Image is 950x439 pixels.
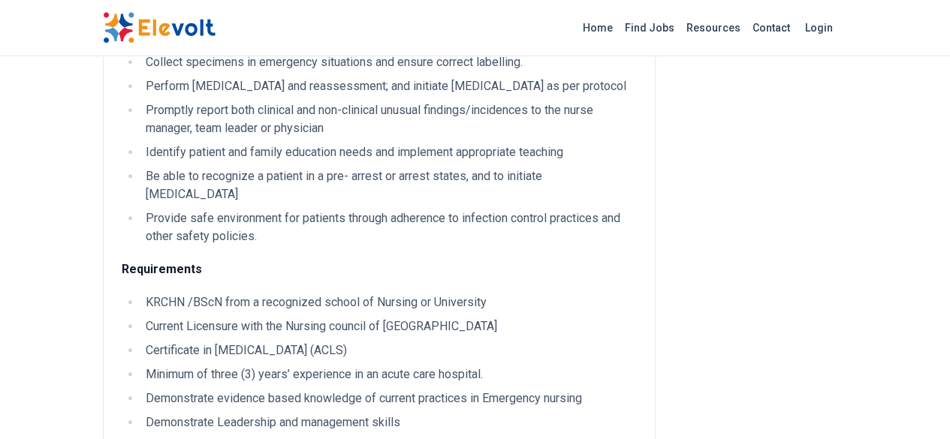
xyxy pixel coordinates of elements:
li: Minimum of three (3) years’ experience in an acute care hospital. [141,365,637,383]
a: Contact [746,16,796,40]
img: Elevolt [103,12,216,44]
li: Be able to recognize a patient in a pre- arrest or arrest states, and to initiate [MEDICAL_DATA] [141,167,637,203]
a: Home [577,16,619,40]
a: Login [796,13,842,43]
li: Identify patient and family education needs and implement appropriate teaching [141,143,637,161]
li: Demonstrate evidence based knowledge of current practices in Emergency nursing [141,389,637,407]
li: Current Licensure with the Nursing council of [GEOGRAPHIC_DATA] [141,317,637,335]
li: Provide safe environment for patients through adherence to infection control practices and other ... [141,209,637,245]
a: Resources [680,16,746,40]
li: Promptly report both clinical and non-clinical unusual findings/incidences to the nurse manager, ... [141,101,637,137]
li: Perform [MEDICAL_DATA] and reassessment; and initiate [MEDICAL_DATA] as per protocol [141,77,637,95]
li: Demonstrate Leadership and management skills [141,413,637,431]
strong: Requirements [122,262,202,276]
li: KRCHN /BScN from a recognized school of Nursing or University [141,293,637,311]
a: Find Jobs [619,16,680,40]
li: Certificate in [MEDICAL_DATA] (ACLS) [141,341,637,359]
li: Collect specimens in emergency situations and ensure correct labelling. [141,53,637,71]
iframe: Chat Widget [875,367,950,439]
